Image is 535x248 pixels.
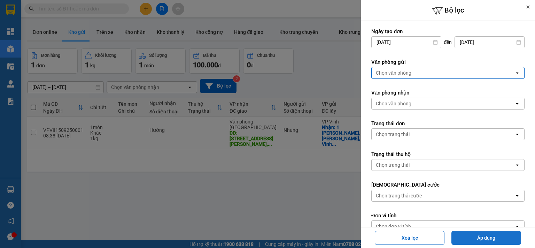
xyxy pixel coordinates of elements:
[371,120,525,127] label: Trạng thái đơn
[375,231,444,245] button: Xoá lọc
[455,37,524,48] input: Select a date.
[376,223,411,230] div: Chọn đơn vị tính
[514,70,520,76] svg: open
[514,224,520,229] svg: open
[361,5,535,16] h6: Bộ lọc
[376,100,411,107] div: Chọn văn phòng
[376,131,410,138] div: Chọn trạng thái
[514,193,520,198] svg: open
[376,192,422,199] div: Chọn trạng thái cước
[514,101,520,106] svg: open
[371,181,525,188] label: [DEMOGRAPHIC_DATA] cước
[376,69,411,76] div: Chọn văn phòng
[371,59,525,66] label: Văn phòng gửi
[371,212,525,219] label: Đơn vị tính
[371,89,525,96] label: Văn phòng nhận
[444,39,452,46] span: đến
[514,131,520,137] svg: open
[371,151,525,158] label: Trạng thái thu hộ
[514,162,520,168] svg: open
[451,231,521,245] button: Áp dụng
[371,28,525,35] label: Ngày tạo đơn
[376,161,410,168] div: Chọn trạng thái
[372,37,441,48] input: Select a date.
